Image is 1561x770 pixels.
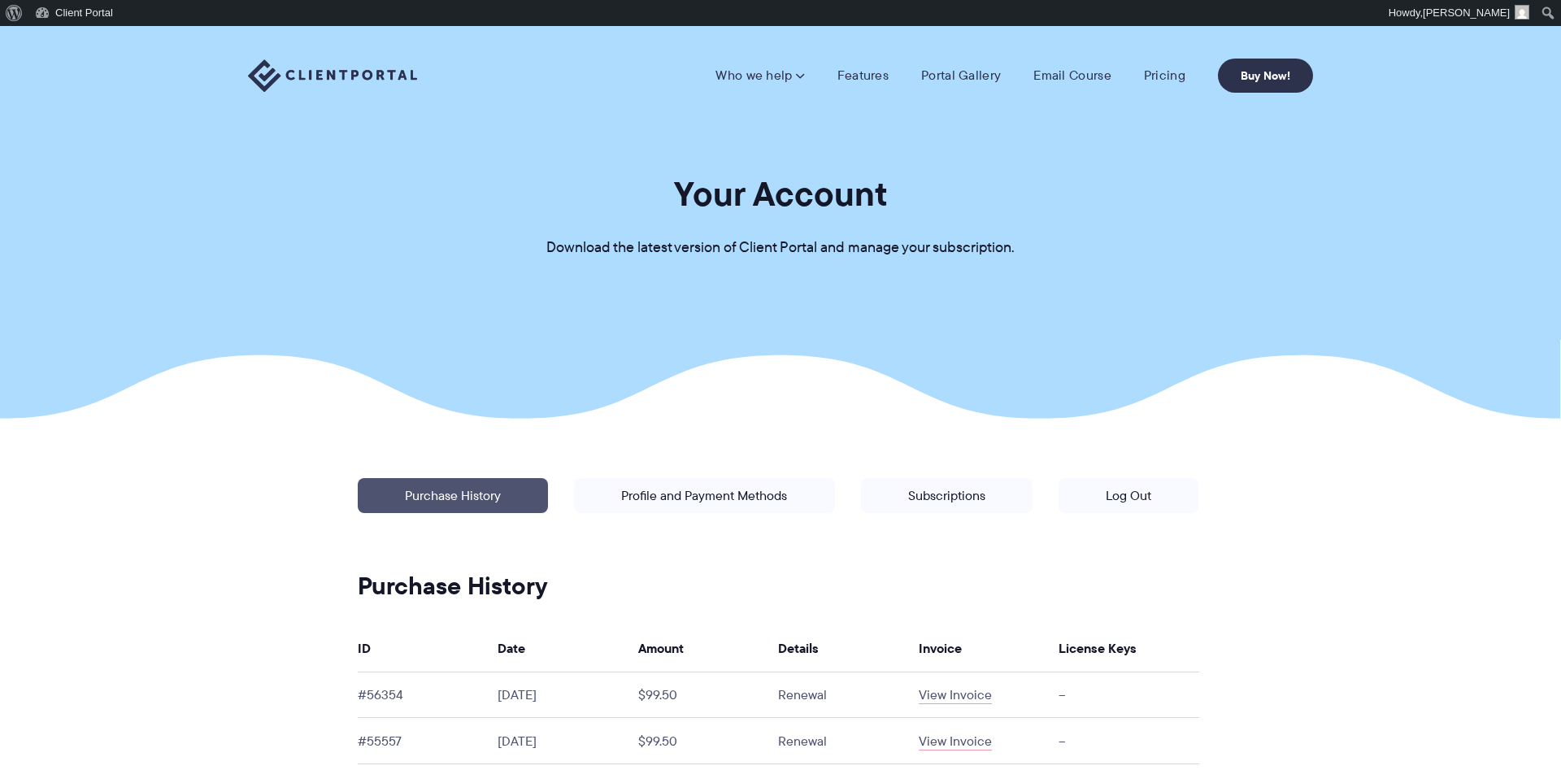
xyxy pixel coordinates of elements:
[861,478,1033,513] a: Subscriptions
[358,571,1199,602] h2: Purchase History
[498,672,638,718] td: [DATE]
[574,478,834,513] a: Profile and Payment Methods
[715,67,804,84] a: Who we help
[345,465,1211,583] p: | | |
[921,67,1001,84] a: Portal Gallery
[638,732,677,750] span: $99.50
[358,672,498,718] td: #56354
[546,236,1015,260] p: Download the latest version of Client Portal and manage your subscription.
[674,172,888,215] h1: Your Account
[498,624,638,672] th: Date
[498,718,638,763] td: [DATE]
[638,624,779,672] th: Amount
[358,478,548,513] a: Purchase History
[919,685,992,704] a: View Invoice
[638,685,677,704] span: $99.50
[1144,67,1185,84] a: Pricing
[1059,478,1198,513] a: Log Out
[919,624,1059,672] th: Invoice
[1059,672,1199,718] td: –
[1059,718,1199,763] td: –
[778,685,827,704] span: Renewal
[1218,59,1313,93] a: Buy Now!
[778,732,827,750] span: Renewal
[1059,624,1199,672] th: License Keys
[919,732,992,750] a: View Invoice
[358,718,498,763] td: #55557
[1033,67,1111,84] a: Email Course
[1423,7,1510,19] span: [PERSON_NAME]
[358,624,498,672] th: ID
[837,67,889,84] a: Features
[778,624,919,672] th: Details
